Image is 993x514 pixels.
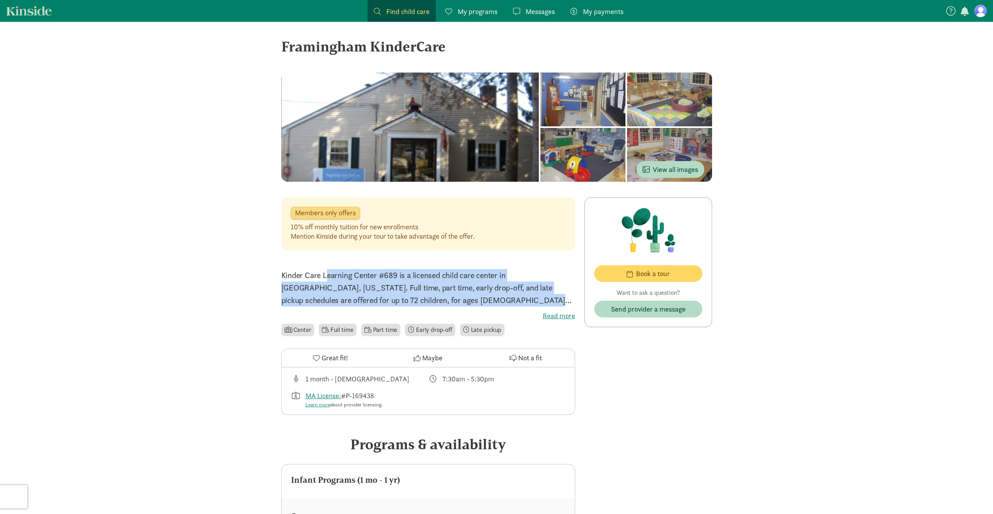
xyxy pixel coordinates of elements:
[291,232,474,241] div: Mention Kinside during your tour to take advantage of the offer.
[458,6,497,17] span: My programs
[477,349,574,367] button: Not a fit
[291,222,474,232] div: 10% off monthly tuition for new enrollments
[306,374,409,384] div: 1 month - [DEMOGRAPHIC_DATA]
[518,353,542,363] span: Not a fit
[422,353,442,363] span: Maybe
[594,265,702,282] button: Book a tour
[643,164,698,175] span: View all images
[281,36,712,57] div: Framingham KinderCare
[594,301,702,317] button: Send provider a message
[291,390,428,409] div: License number
[322,353,348,363] span: Great fit!
[460,324,504,336] li: Late pickup
[361,324,400,336] li: Part time
[428,374,565,384] div: Class schedule
[291,374,428,384] div: Age range for children that this provider cares for
[295,209,356,216] span: Members only offers
[6,6,52,16] a: Kinside
[636,161,704,178] button: View all images
[306,401,383,409] div: about provider licensing.
[386,6,430,17] span: Find child care
[405,324,455,336] li: Early drop-off
[594,288,702,298] p: Want to ask a question?
[281,269,575,307] p: Kinder Care Learning Center #689 is a licensed child care center in [GEOGRAPHIC_DATA], [US_STATE]...
[306,401,330,408] a: Learn more
[281,434,575,455] div: Programs & availability
[281,311,575,321] label: Read more
[636,268,670,279] span: Book a tour
[379,349,477,367] button: Maybe
[611,304,686,314] span: Send provider a message
[319,324,356,336] li: Full time
[306,391,341,400] a: MA License:
[526,6,555,17] span: Messages
[306,390,383,409] div: #P-169438
[291,474,565,486] div: Infant Programs (1 mo - 1 yr)
[442,374,494,384] div: 7:30am - 5:30pm
[282,349,379,367] button: Great fit!
[281,324,314,336] li: Center
[583,6,624,17] span: My payments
